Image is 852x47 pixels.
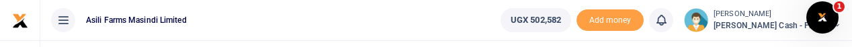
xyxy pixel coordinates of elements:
[511,13,561,27] span: UGX 502,582
[495,8,577,32] li: Wallet ballance
[684,8,841,32] a: profile-user [PERSON_NAME] [PERSON_NAME] Cash - Finance
[806,1,839,34] iframe: Intercom live chat
[501,8,571,32] a: UGX 502,582
[12,13,28,29] img: logo-small
[714,9,841,20] small: [PERSON_NAME]
[714,19,841,32] span: [PERSON_NAME] Cash - Finance
[577,14,644,24] a: Add money
[684,8,708,32] img: profile-user
[577,9,644,32] li: Toup your wallet
[81,14,192,26] span: Asili Farms Masindi Limited
[577,9,644,32] span: Add money
[834,1,845,12] span: 1
[12,15,28,25] a: logo-small logo-large logo-large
